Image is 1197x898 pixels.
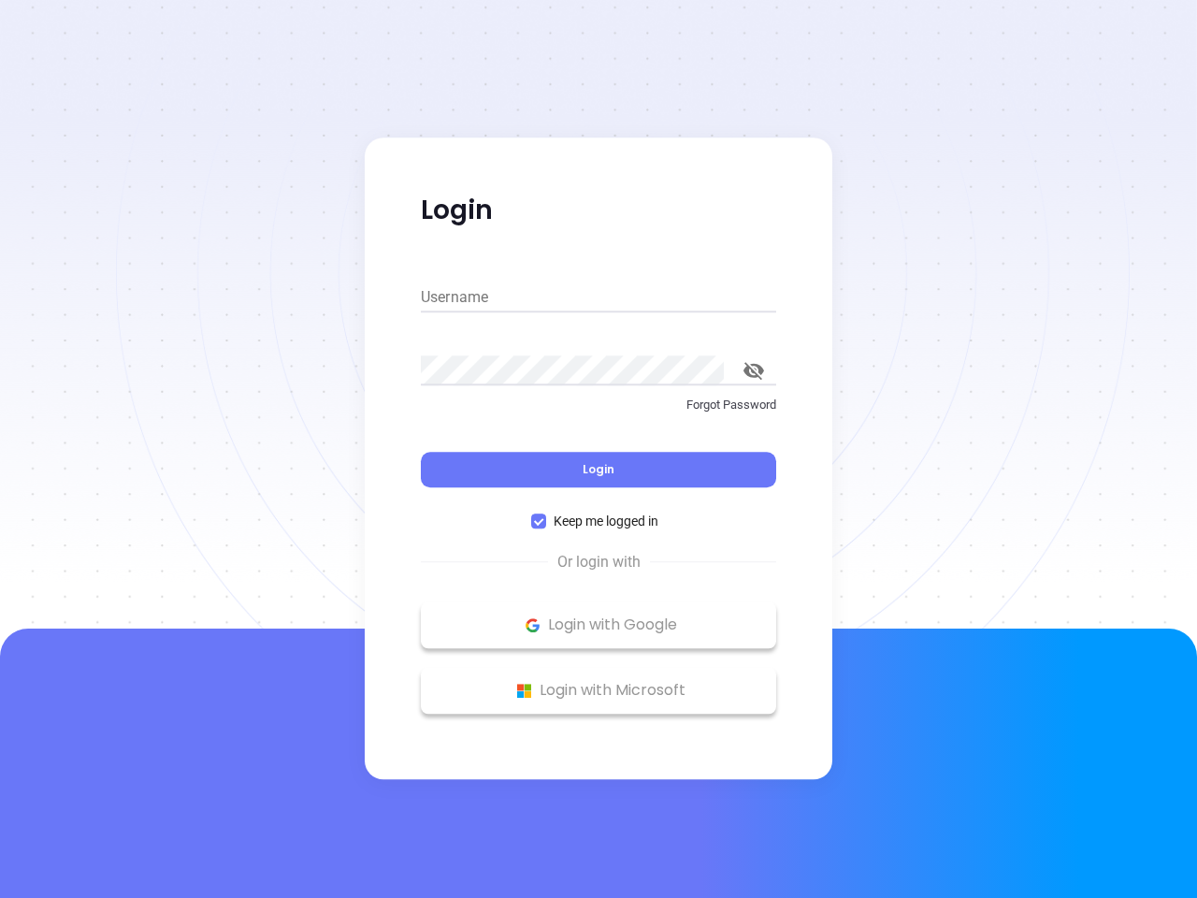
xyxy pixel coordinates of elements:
p: Login with Google [430,611,767,639]
button: Login [421,452,776,487]
button: toggle password visibility [731,348,776,393]
img: Google Logo [521,614,544,637]
button: Google Logo Login with Google [421,601,776,648]
a: Forgot Password [421,396,776,429]
span: Login [583,461,614,477]
span: Or login with [548,551,650,573]
button: Microsoft Logo Login with Microsoft [421,667,776,714]
span: Keep me logged in [546,511,666,531]
p: Login [421,194,776,227]
p: Forgot Password [421,396,776,414]
img: Microsoft Logo [512,679,536,702]
p: Login with Microsoft [430,676,767,704]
